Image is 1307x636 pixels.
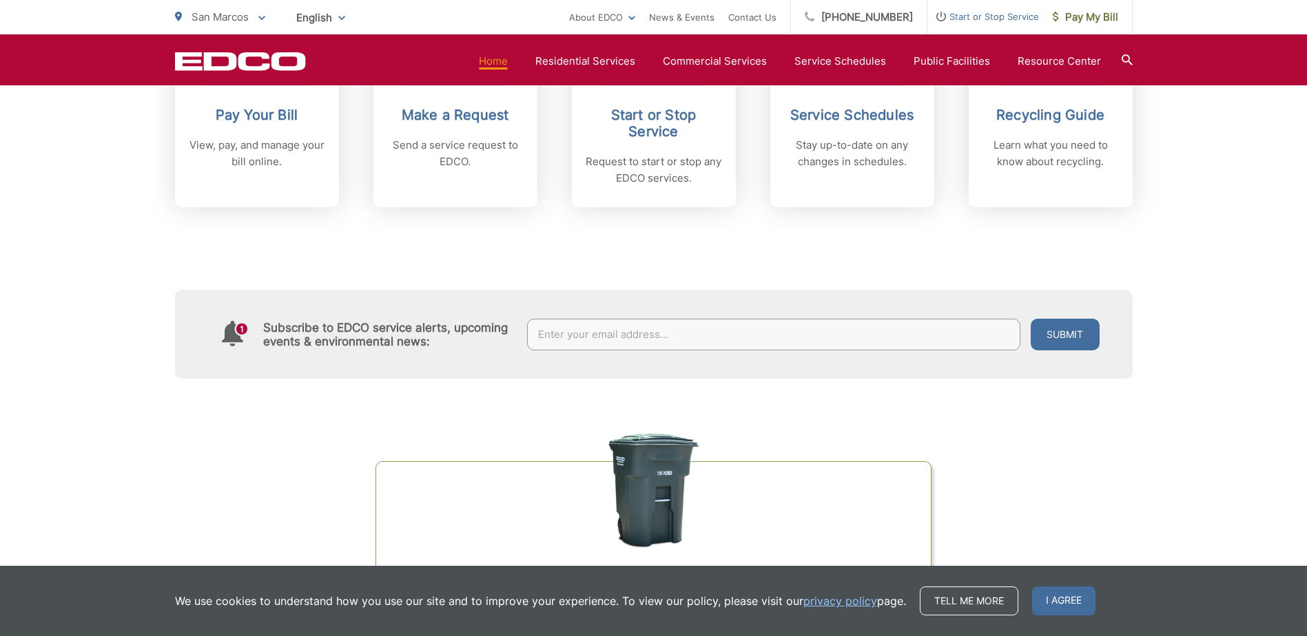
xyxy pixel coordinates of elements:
[1032,586,1095,615] span: I agree
[914,53,990,70] a: Public Facilities
[189,137,325,170] p: View, pay, and manage your bill online.
[784,107,920,123] h2: Service Schedules
[175,52,306,71] a: EDCD logo. Return to the homepage.
[263,321,514,348] h4: Subscribe to EDCO service alerts, upcoming events & environmental news:
[982,137,1119,170] p: Learn what you need to know about recycling.
[535,53,635,70] a: Residential Services
[1053,9,1118,25] span: Pay My Bill
[192,10,249,23] span: San Marcos
[663,53,767,70] a: Commercial Services
[1018,53,1101,70] a: Resource Center
[649,9,714,25] a: News & Events
[479,53,508,70] a: Home
[387,137,524,170] p: Send a service request to EDCO.
[286,6,356,30] span: English
[586,107,722,140] h2: Start or Stop Service
[803,593,877,609] a: privacy policy
[586,153,722,187] p: Request to start or stop any EDCO services.
[784,137,920,170] p: Stay up-to-date on any changes in schedules.
[982,107,1119,123] h2: Recycling Guide
[387,107,524,123] h2: Make a Request
[1031,319,1100,350] button: Submit
[189,107,325,123] h2: Pay Your Bill
[527,319,1020,350] input: Enter your email address...
[569,9,635,25] a: About EDCO
[728,9,776,25] a: Contact Us
[794,53,886,70] a: Service Schedules
[920,586,1018,615] a: Tell me more
[175,593,906,609] p: We use cookies to understand how you use our site and to improve your experience. To view our pol...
